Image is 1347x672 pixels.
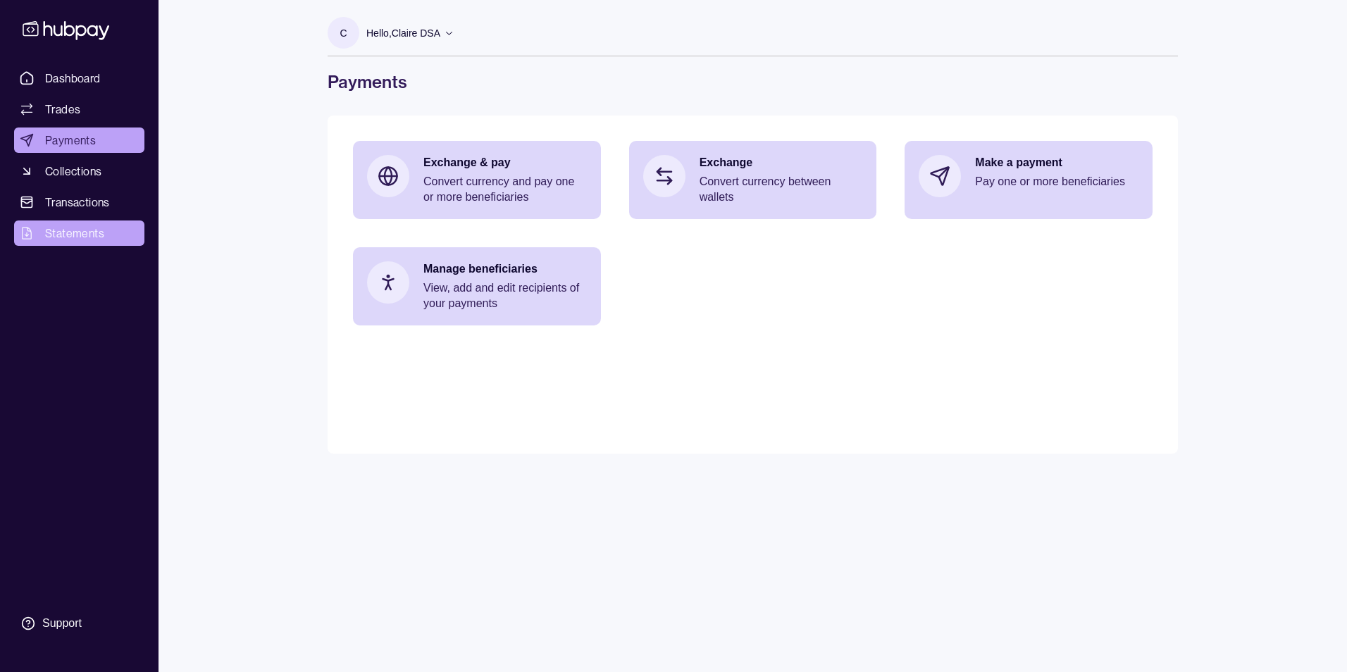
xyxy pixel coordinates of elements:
p: Make a payment [975,155,1138,170]
a: Dashboard [14,66,144,91]
span: Transactions [45,194,110,211]
a: Collections [14,158,144,184]
span: Payments [45,132,96,149]
span: Trades [45,101,80,118]
a: Payments [14,127,144,153]
p: View, add and edit recipients of your payments [423,280,587,311]
p: Hello, Claire DSA [366,25,440,41]
a: Exchange & payConvert currency and pay one or more beneficiaries [353,141,601,219]
span: Collections [45,163,101,180]
span: Dashboard [45,70,101,87]
span: Statements [45,225,104,242]
p: Exchange [700,155,863,170]
p: Manage beneficiaries [423,261,587,277]
a: Make a paymentPay one or more beneficiaries [905,141,1153,211]
p: Convert currency between wallets [700,174,863,205]
p: C [340,25,347,41]
p: Convert currency and pay one or more beneficiaries [423,174,587,205]
a: Statements [14,220,144,246]
a: ExchangeConvert currency between wallets [629,141,877,219]
h1: Payments [328,70,1178,93]
p: Pay one or more beneficiaries [975,174,1138,189]
div: Support [42,616,82,631]
a: Manage beneficiariesView, add and edit recipients of your payments [353,247,601,325]
a: Transactions [14,189,144,215]
a: Support [14,609,144,638]
p: Exchange & pay [423,155,587,170]
a: Trades [14,97,144,122]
